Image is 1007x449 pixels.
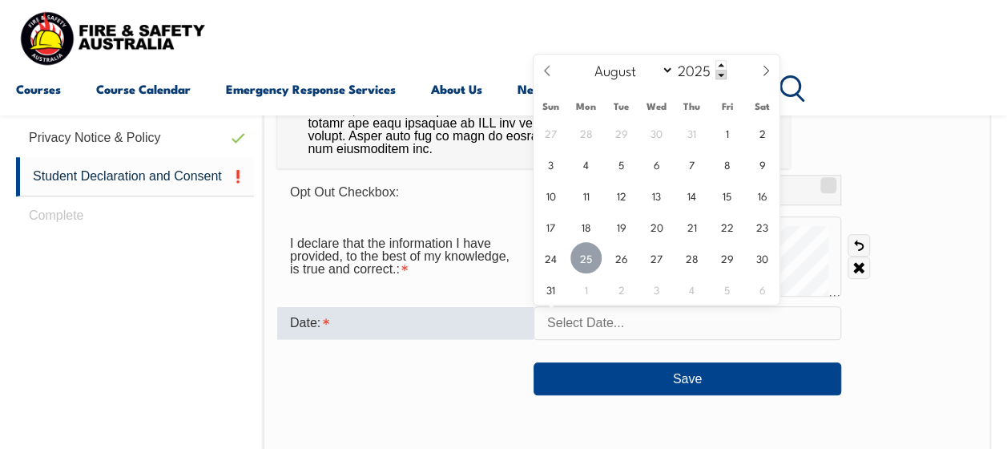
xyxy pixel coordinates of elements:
[711,180,743,211] span: August 15, 2025
[290,185,399,199] span: Opt Out Checkbox:
[747,273,778,305] span: September 6, 2025
[569,101,604,111] span: Mon
[641,273,672,305] span: September 3, 2025
[641,180,672,211] span: August 13, 2025
[586,59,674,80] select: Month
[675,101,710,111] span: Thu
[535,148,566,180] span: August 3, 2025
[534,362,841,394] button: Save
[535,242,566,273] span: August 24, 2025
[16,70,61,108] a: Courses
[676,242,707,273] span: August 28, 2025
[16,119,254,157] a: Privacy Notice & Policy
[535,117,566,148] span: July 27, 2025
[518,70,549,108] a: News
[534,101,569,111] span: Sun
[606,211,637,242] span: August 19, 2025
[747,180,778,211] span: August 16, 2025
[535,180,566,211] span: August 10, 2025
[604,101,639,111] span: Tue
[641,148,672,180] span: August 6, 2025
[606,180,637,211] span: August 12, 2025
[676,211,707,242] span: August 21, 2025
[570,148,602,180] span: August 4, 2025
[96,70,191,108] a: Course Calendar
[534,306,841,340] input: Select Date...
[570,117,602,148] span: July 28, 2025
[277,307,534,339] div: Date is required.
[676,117,707,148] span: July 31, 2025
[606,117,637,148] span: July 29, 2025
[747,211,778,242] span: August 23, 2025
[641,242,672,273] span: August 27, 2025
[711,211,743,242] span: August 22, 2025
[606,242,637,273] span: August 26, 2025
[570,211,602,242] span: August 18, 2025
[570,273,602,305] span: September 1, 2025
[747,242,778,273] span: August 30, 2025
[570,242,602,273] span: August 25, 2025
[535,273,566,305] span: August 31, 2025
[226,70,396,108] a: Emergency Response Services
[641,117,672,148] span: July 30, 2025
[676,273,707,305] span: September 4, 2025
[639,101,675,111] span: Wed
[711,273,743,305] span: September 5, 2025
[747,148,778,180] span: August 9, 2025
[848,257,870,279] a: Clear
[711,148,743,180] span: August 8, 2025
[606,273,637,305] span: September 2, 2025
[431,70,482,108] a: About Us
[711,117,743,148] span: August 1, 2025
[277,229,534,285] div: I declare that the information I have provided, to the best of my knowledge, is true and correct....
[570,180,602,211] span: August 11, 2025
[606,148,637,180] span: August 5, 2025
[710,101,745,111] span: Fri
[676,148,707,180] span: August 7, 2025
[711,242,743,273] span: August 29, 2025
[16,157,254,196] a: Student Declaration and Consent
[535,211,566,242] span: August 17, 2025
[848,234,870,257] a: Undo
[641,211,672,242] span: August 20, 2025
[674,60,727,79] input: Year
[744,101,779,111] span: Sat
[676,180,707,211] span: August 14, 2025
[747,117,778,148] span: August 2, 2025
